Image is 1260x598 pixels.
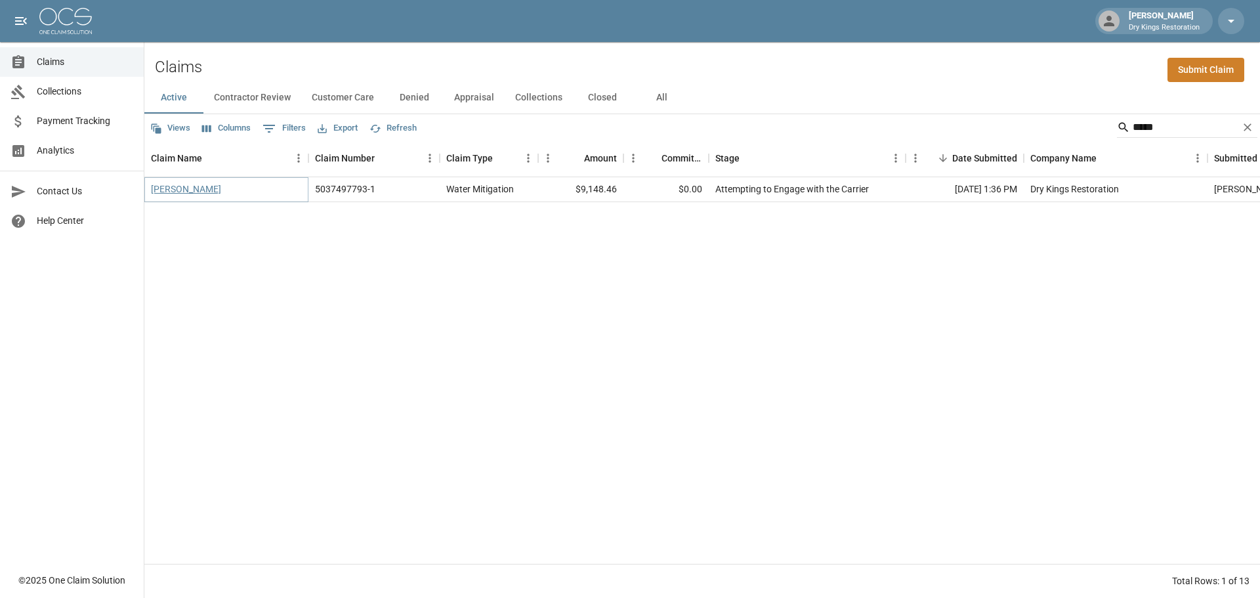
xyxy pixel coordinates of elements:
[37,85,133,98] span: Collections
[444,82,505,114] button: Appraisal
[661,140,702,177] div: Committed Amount
[420,148,440,168] button: Menu
[715,140,740,177] div: Stage
[623,140,709,177] div: Committed Amount
[1030,140,1097,177] div: Company Name
[1167,58,1244,82] a: Submit Claim
[952,140,1017,177] div: Date Submitted
[715,182,869,196] div: Attempting to Engage with the Carrier
[505,82,573,114] button: Collections
[573,82,632,114] button: Closed
[538,140,623,177] div: Amount
[199,118,254,139] button: Select columns
[1030,182,1119,196] div: Dry Kings Restoration
[1129,22,1200,33] p: Dry Kings Restoration
[18,574,125,587] div: © 2025 One Claim Solution
[375,149,393,167] button: Sort
[37,214,133,228] span: Help Center
[1172,574,1249,587] div: Total Rows: 1 of 13
[906,140,1024,177] div: Date Submitted
[314,118,361,139] button: Export
[934,149,952,167] button: Sort
[315,182,375,196] div: 5037497793-1
[151,182,221,196] a: [PERSON_NAME]
[289,148,308,168] button: Menu
[643,149,661,167] button: Sort
[315,140,375,177] div: Claim Number
[632,82,691,114] button: All
[538,148,558,168] button: Menu
[155,58,202,77] h2: Claims
[1238,117,1257,137] button: Clear
[37,184,133,198] span: Contact Us
[37,144,133,158] span: Analytics
[385,82,444,114] button: Denied
[493,149,511,167] button: Sort
[538,177,623,202] div: $9,148.46
[39,8,92,34] img: ocs-logo-white-transparent.png
[202,149,220,167] button: Sort
[144,82,203,114] button: Active
[151,140,202,177] div: Claim Name
[740,149,758,167] button: Sort
[906,148,925,168] button: Menu
[446,182,514,196] div: Water Mitigation
[886,148,906,168] button: Menu
[709,140,906,177] div: Stage
[37,114,133,128] span: Payment Tracking
[440,140,538,177] div: Claim Type
[259,118,309,139] button: Show filters
[203,82,301,114] button: Contractor Review
[1188,148,1207,168] button: Menu
[1024,140,1207,177] div: Company Name
[366,118,420,139] button: Refresh
[584,140,617,177] div: Amount
[446,140,493,177] div: Claim Type
[144,82,1260,114] div: dynamic tabs
[1123,9,1205,33] div: [PERSON_NAME]
[301,82,385,114] button: Customer Care
[566,149,584,167] button: Sort
[1117,117,1257,140] div: Search
[623,177,709,202] div: $0.00
[147,118,194,139] button: Views
[518,148,538,168] button: Menu
[144,140,308,177] div: Claim Name
[623,148,643,168] button: Menu
[8,8,34,34] button: open drawer
[308,140,440,177] div: Claim Number
[1097,149,1115,167] button: Sort
[37,55,133,69] span: Claims
[906,177,1024,202] div: [DATE] 1:36 PM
